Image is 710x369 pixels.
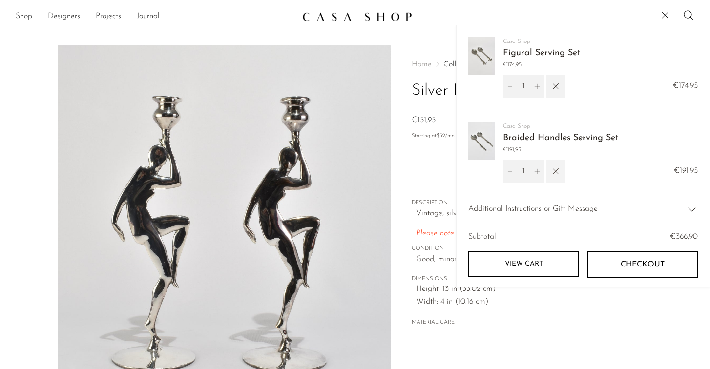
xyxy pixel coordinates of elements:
p: Starting at /mo with Affirm. [412,132,631,141]
span: Please note all archive sale purchases are final sale. [416,229,588,237]
a: Figural Serving Set [503,49,580,58]
a: Collections [443,61,479,68]
button: Decrement [503,75,517,98]
ul: NEW HEADER MENU [16,8,294,25]
nav: Breadcrumbs [412,61,631,68]
span: DESCRIPTION [412,199,631,207]
span: €174,95 [673,80,698,93]
a: Projects [96,10,121,23]
img: Braided Handles Serving Set [468,122,495,160]
span: Good; minor vintage wear includes tarnish spots throughout. [416,253,631,266]
span: €191,95 [503,145,618,155]
a: Shop [16,10,32,23]
button: Increment [530,75,544,98]
button: Checkout [587,251,698,278]
nav: Desktop navigation [16,8,294,25]
img: Figural Serving Set [468,37,495,75]
p: Vintage, silver-plated figural candleholders, set of two. [416,207,631,220]
span: Home [412,61,432,68]
span: Subtotal [468,231,496,244]
span: €151,95 [412,116,436,124]
span: $52 [437,133,445,139]
button: Increment [530,160,544,183]
span: DIMENSIONS [412,275,631,284]
a: Journal [137,10,160,23]
h1: Silver Figural Candleholders [412,79,631,103]
button: Add to cart [412,158,631,183]
input: Quantity [517,160,530,183]
a: Casa Shop [503,123,530,129]
input: Quantity [517,75,530,98]
span: Height: 13 in (33.02 cm) [416,283,631,296]
span: CONDITION [412,245,631,253]
a: Braided Handles Serving Set [503,134,618,143]
a: Casa Shop [503,39,530,44]
a: View cart [468,251,579,277]
div: Additional Instructions or Gift Message [468,195,698,224]
span: €174,95 [503,61,580,70]
span: Checkout [621,260,665,269]
span: Additional Instructions or Gift Message [468,203,598,216]
button: MATERIAL CARE [412,319,455,327]
span: Width: 4 in (10.16 cm) [416,296,631,308]
span: €366,90 [670,233,698,241]
span: €191,95 [674,165,698,178]
a: Designers [48,10,80,23]
button: Decrement [503,160,517,183]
